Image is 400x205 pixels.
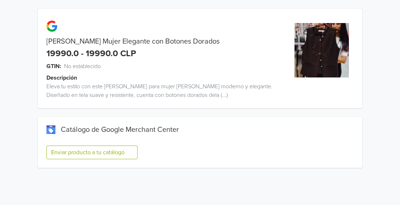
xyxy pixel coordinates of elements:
div: Catálogo de Google Merchant Center [46,125,354,134]
div: Descripción [46,73,290,82]
div: Eleva tu estilo con este [PERSON_NAME] para mujer [PERSON_NAME] moderno y elegante. Diseñado en t... [38,82,281,99]
div: [PERSON_NAME] Mujer Elegante con Botones Dorados [38,37,281,46]
span: No establecido [64,62,101,71]
div: 19990.0 - 19990.0 CLP [46,49,136,59]
span: GTIN: [46,62,61,71]
img: product_image [295,23,349,77]
button: Enviar producto a tu catálogo [46,146,138,159]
